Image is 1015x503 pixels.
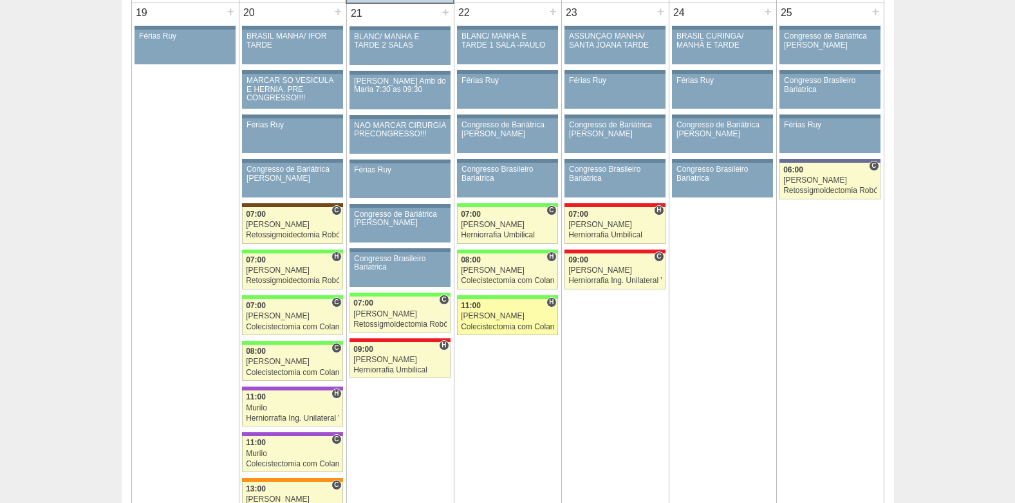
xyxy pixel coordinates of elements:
div: Key: Brasil [457,250,557,253]
a: C 07:00 [PERSON_NAME] Retossigmoidectomia Robótica [349,297,450,333]
div: Key: Aviso [349,26,450,30]
div: BRASIL MANHÃ/ IFOR TARDE [247,32,339,49]
div: Key: Aviso [779,114,880,118]
a: C 07:00 [PERSON_NAME] Colecistectomia com Colangiografia VL [242,299,342,335]
div: Key: Aviso [564,159,665,163]
a: Congresso de Bariátrica [PERSON_NAME] [242,163,342,197]
span: Hospital [439,340,449,351]
div: Colecistectomia com Colangiografia VL [246,460,339,468]
span: Consultório [546,205,556,215]
div: Congresso Brasileiro Bariatrica [569,165,661,182]
div: [PERSON_NAME] [461,312,554,320]
a: BRASIL MANHÃ/ IFOR TARDE [242,30,342,64]
span: Hospital [654,205,664,215]
a: Congresso Brasileiro Bariatrica [779,74,880,109]
a: NAO MARCAR CIRURGIA PRECONGRESSO!!! [349,119,450,154]
div: + [440,4,451,21]
div: Murilo [246,404,339,412]
a: ASSUNÇÃO MANHÃ/ SANTA JOANA TARDE [564,30,665,64]
div: 24 [669,3,689,23]
div: Congresso Brasileiro Bariatrica [676,165,768,182]
div: + [333,3,344,20]
div: [PERSON_NAME] [353,356,447,364]
a: H 11:00 Murilo Herniorrafia Ing. Unilateral VL [242,390,342,426]
div: Congresso Brasileiro Bariatrica [354,255,446,271]
div: + [548,3,559,20]
div: [PERSON_NAME] [246,221,339,229]
a: Congresso Brasileiro Bariatrica [457,163,557,197]
div: Congresso Brasileiro Bariatrica [784,77,876,93]
div: Retossigmoidectomia Robótica [783,187,877,195]
a: Congresso de Bariátrica [PERSON_NAME] [564,118,665,153]
div: Key: Brasil [457,203,557,207]
div: Key: Aviso [349,160,450,163]
div: Key: IFOR [242,387,342,390]
span: 08:00 [461,255,481,264]
div: [PERSON_NAME] [246,266,339,275]
div: Key: Aviso [564,70,665,74]
div: 22 [454,3,474,23]
div: Key: Assunção [564,203,665,207]
div: Herniorrafia Ing. Unilateral VL [568,277,662,285]
div: [PERSON_NAME] [246,312,339,320]
a: Congresso de Bariátrica [PERSON_NAME] [672,118,772,153]
div: Key: Aviso [457,26,557,30]
a: C 06:00 [PERSON_NAME] Retossigmoidectomia Robótica [779,163,880,199]
a: H 11:00 [PERSON_NAME] Colecistectomia com Colangiografia VL [457,299,557,335]
a: H 09:00 [PERSON_NAME] Herniorrafia Umbilical [349,342,450,378]
div: 25 [777,3,797,23]
div: Congresso Brasileiro Bariatrica [461,165,554,182]
div: 21 [347,4,367,23]
span: 07:00 [246,210,266,219]
div: Férias Ruy [461,77,554,85]
div: 19 [132,3,152,23]
div: NAO MARCAR CIRURGIA PRECONGRESSO!!! [354,122,446,138]
div: [PERSON_NAME] [783,176,877,185]
div: Key: Aviso [672,26,772,30]
div: Colecistectomia com Colangiografia VL [461,277,554,285]
div: Key: Aviso [564,114,665,118]
span: Consultório [331,297,341,307]
div: Key: Aviso [349,71,450,75]
div: Key: IFOR [242,432,342,436]
div: Congresso de Bariátrica [PERSON_NAME] [569,121,661,138]
a: Férias Ruy [672,74,772,109]
div: Key: Aviso [135,26,235,30]
div: BRASIL CURINGA/ MANHÃ E TARDE [676,32,768,49]
span: Hospital [546,297,556,307]
div: Férias Ruy [354,166,446,174]
span: 07:00 [246,301,266,310]
a: Congresso de Bariátrica [PERSON_NAME] [779,30,880,64]
span: 06:00 [783,165,803,174]
div: MARCAR SÓ VESICULA E HERNIA. PRE CONGRESSO!!!! [247,77,339,102]
span: 11:00 [246,392,266,401]
span: 08:00 [246,347,266,356]
div: BLANC/ MANHÃ E TARDE 2 SALAS [354,33,446,50]
div: Colecistectomia com Colangiografia VL [246,323,339,331]
a: BRASIL CURINGA/ MANHÃ E TARDE [672,30,772,64]
div: Férias Ruy [139,32,231,41]
div: Key: Aviso [349,248,450,252]
a: Férias Ruy [242,118,342,153]
div: Key: Brasil [242,250,342,253]
a: Congresso Brasileiro Bariatrica [672,163,772,197]
a: C 11:00 Murilo Colecistectomia com Colangiografia VL [242,436,342,472]
div: Key: Santa Joana [242,203,342,207]
div: [PERSON_NAME] [461,221,554,229]
span: Consultório [331,205,341,215]
span: 07:00 [353,298,373,307]
div: [PERSON_NAME] [353,310,447,318]
div: Key: Aviso [457,70,557,74]
div: Herniorrafia Umbilical [353,366,447,374]
div: [PERSON_NAME] [246,358,339,366]
div: Herniorrafia Umbilical [461,231,554,239]
div: Key: Brasil [242,341,342,345]
a: H 07:00 [PERSON_NAME] Herniorrafia Umbilical [564,207,665,243]
a: Férias Ruy [779,118,880,153]
div: Congresso de Bariátrica [PERSON_NAME] [461,121,554,138]
a: C 07:00 [PERSON_NAME] Herniorrafia Umbilical [457,207,557,243]
div: Key: Aviso [349,115,450,119]
div: Congresso de Bariátrica [PERSON_NAME] [676,121,768,138]
a: Congresso de Bariátrica [PERSON_NAME] [349,208,450,242]
a: Congresso Brasileiro Bariatrica [564,163,665,197]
